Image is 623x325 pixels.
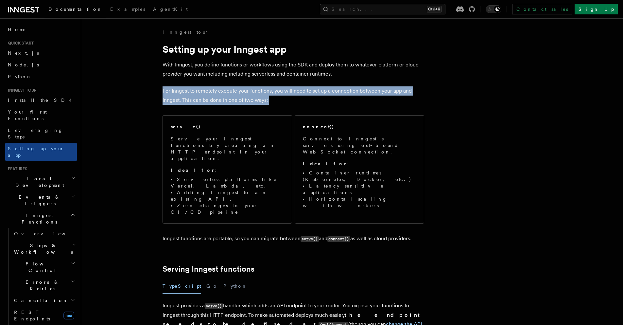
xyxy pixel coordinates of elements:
a: Next.js [5,47,77,59]
span: Leveraging Steps [8,128,63,139]
strong: Ideal for [171,168,215,173]
li: Adding Inngest to an existing API. [171,189,284,202]
a: Node.js [5,59,77,71]
code: serve() [205,303,223,309]
h2: connect() [303,123,334,130]
a: connect()Connect to Inngest's servers using out-bound WebSocket connection.Ideal for:Container ru... [295,115,424,224]
span: AgentKit [153,7,188,12]
a: REST Endpointsnew [11,306,77,325]
span: Python [8,74,32,79]
span: Install the SDK [8,98,76,103]
span: Node.js [8,62,39,67]
h2: serve() [171,123,201,130]
button: Steps & Workflows [11,240,77,258]
span: Flow Control [11,261,71,274]
span: Cancellation [11,297,68,304]
span: Next.js [8,50,39,56]
a: AgentKit [149,2,192,18]
a: Serving Inngest functions [163,264,254,274]
button: Errors & Retries [11,276,77,295]
span: REST Endpoints [14,310,50,321]
button: TypeScript [163,279,201,294]
p: Connect to Inngest's servers using out-bound WebSocket connection. [303,135,416,155]
button: Local Development [5,173,77,191]
a: Install the SDK [5,94,77,106]
span: Errors & Retries [11,279,71,292]
a: Home [5,24,77,35]
p: : [303,160,416,167]
p: : [171,167,284,173]
span: Features [5,166,27,172]
a: Contact sales [512,4,572,14]
li: Latency sensitive applications [303,183,416,196]
li: Horizontal scaling with workers [303,196,416,209]
a: Overview [11,228,77,240]
span: Documentation [48,7,102,12]
p: Inngest functions are portable, so you can migrate between and as well as cloud providers. [163,234,424,244]
span: Inngest tour [5,88,37,93]
a: Leveraging Steps [5,124,77,143]
button: Inngest Functions [5,209,77,228]
button: Toggle dark mode [486,5,501,13]
li: Zero changes to your CI/CD pipeline [171,202,284,215]
span: Local Development [5,175,71,189]
button: Search...Ctrl+K [320,4,445,14]
code: serve() [301,236,319,242]
li: Container runtimes (Kubernetes, Docker, etc.) [303,170,416,183]
a: Inngest tour [163,29,208,35]
a: serve()Serve your Inngest functions by creating an HTTP endpoint in your application.Ideal for:Se... [163,115,292,224]
button: Events & Triggers [5,191,77,209]
p: For Inngest to remotely execute your functions, you will need to set up a connection between your... [163,86,424,105]
h1: Setting up your Inngest app [163,43,424,55]
li: Serverless platforms like Vercel, Lambda, etc. [171,176,284,189]
a: Examples [106,2,149,18]
a: Python [5,71,77,82]
span: Steps & Workflows [11,242,73,255]
span: Your first Functions [8,109,47,121]
button: Go [206,279,218,294]
button: Flow Control [11,258,77,276]
a: Documentation [44,2,106,18]
p: Serve your Inngest functions by creating an HTTP endpoint in your application. [171,135,284,162]
span: new [63,312,74,319]
kbd: Ctrl+K [427,6,441,12]
p: With Inngest, you define functions or workflows using the SDK and deploy them to whatever platfor... [163,60,424,79]
a: Setting up your app [5,143,77,161]
span: Examples [110,7,145,12]
span: Events & Triggers [5,194,71,207]
strong: Ideal for [303,161,347,166]
span: Quick start [5,41,34,46]
button: Cancellation [11,295,77,306]
button: Python [223,279,247,294]
span: Inngest Functions [5,212,71,225]
code: connect() [327,236,350,242]
span: Setting up your app [8,146,64,158]
span: Overview [14,231,81,236]
span: Home [8,26,26,33]
a: Your first Functions [5,106,77,124]
a: Sign Up [575,4,618,14]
